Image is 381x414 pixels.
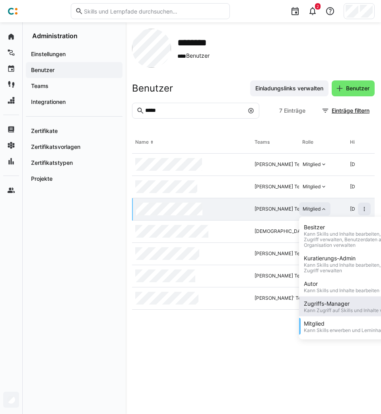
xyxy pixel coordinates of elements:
[255,161,307,168] div: [PERSON_NAME] Team
[332,80,375,96] button: Benutzer
[303,161,321,168] div: Mitglied
[350,184,365,189] span: [DATE]
[317,103,375,119] button: Einträge filtern
[255,250,307,257] div: [PERSON_NAME] Team
[302,139,313,145] div: Rolle
[255,206,356,212] div: [PERSON_NAME] Team, BU [PERSON_NAME]
[330,107,371,115] span: Einträge filtern
[317,4,319,9] span: 2
[350,139,377,145] div: Hinzugefügt
[132,82,173,94] h2: Benutzer
[350,206,365,212] span: [DATE]
[303,184,321,190] div: Mitglied
[177,52,217,60] span: Benutzer
[250,80,329,96] button: Einladungslinks verwalten
[255,184,307,190] div: [PERSON_NAME] Team
[255,228,360,234] div: [DEMOGRAPHIC_DATA][PERSON_NAME] Team
[255,295,362,301] div: [PERSON_NAME]' Team, [PERSON_NAME] Team
[83,8,225,15] input: Skills und Lernpfade durchsuchen…
[345,84,371,92] span: Benutzer
[135,139,149,145] div: Name
[350,161,365,167] span: [DATE]
[254,84,325,92] span: Einladungslinks verwalten
[255,139,270,145] div: Teams
[303,206,321,212] div: Mitglied
[284,107,305,115] span: Einträge
[279,107,282,115] span: 7
[255,273,307,279] div: [PERSON_NAME] Team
